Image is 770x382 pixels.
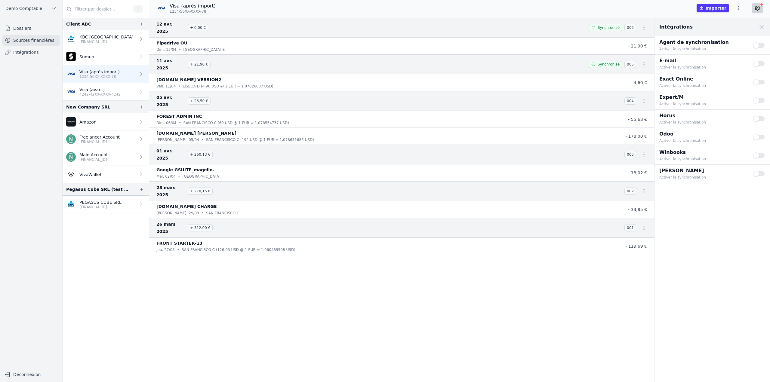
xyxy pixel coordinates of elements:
[183,173,223,179] p: [GEOGRAPHIC_DATA] I
[659,101,746,107] p: Activer la synchronisation
[182,247,295,253] p: SAN FRANCISCO C (126,93 USD @ 1 EUR = 1,060489598 USD)
[659,46,746,52] p: Activer la synchronisation
[63,113,149,130] a: Amazon
[63,65,149,83] a: Visa (après import) 1234-56XX-XXXX-78
[659,130,746,138] p: Odoo
[177,247,179,253] div: •
[697,4,729,12] button: Importer
[66,152,76,162] img: n26.png
[624,97,636,105] span: 004
[66,186,130,193] div: Pegasus Cube SRL (test revoked account)
[206,210,239,216] p: SAN FRANCISCO C
[625,134,647,139] span: - 178,00 €
[156,76,221,83] p: [DOMAIN_NAME] VERSION2
[598,25,620,30] span: Synchronisé
[202,137,204,143] div: •
[2,370,60,379] button: Déconnexion
[79,152,108,158] p: Main Account
[79,87,121,93] p: Visa (avant)
[628,207,647,212] span: - 33,85 €
[659,174,746,180] p: Activer la synchronisation
[79,69,120,75] p: Visa (après import)
[66,52,76,61] img: apple-touch-icon-1.png
[156,184,185,198] span: 28 mars 2025
[659,57,746,64] p: E-mail
[156,3,166,13] img: visa.png
[156,137,199,143] p: [PERSON_NAME]. 05/04
[659,119,746,125] p: Activer la synchronisation
[179,47,181,53] div: •
[79,199,122,205] p: PEGASUS CUBE SRL
[178,83,180,89] div: •
[624,61,636,68] span: 005
[79,34,134,40] p: KBC [GEOGRAPHIC_DATA]
[659,23,693,31] h2: Intégrations
[659,156,746,162] p: Activer la synchronisation
[628,170,647,175] span: - 18,02 €
[66,103,110,111] div: New Company SRL
[156,247,175,253] p: jeu. 27/03
[79,139,120,144] p: [FINANCIAL_ID]
[206,137,314,143] p: SAN FRANCISCO C (192 USD @ 1 EUR = 1,078651685 USD)
[79,54,94,60] p: Sumup
[659,75,746,83] p: Exact Online
[63,196,149,213] a: PEGASUS CUBE SRL [FINANCIAL_ID]
[628,44,647,48] span: - 21,90 €
[156,83,176,89] p: ven. 11/04
[2,35,60,46] a: Sources financières
[63,4,131,14] input: Filtrer par dossier...
[156,147,185,162] span: 01 avr. 2025
[156,113,202,120] p: FOREST ADMIN INC
[66,34,76,44] img: KBC_BRUSSELS_KREDBEBB.png
[66,87,76,96] img: visa.png
[79,119,97,125] p: Amazon
[79,74,120,79] p: 1234-56XX-XXXX-78
[156,166,214,173] p: Google GSUITE_magello.
[156,39,187,47] p: Pipedrive OU
[66,134,76,144] img: n26.png
[183,83,273,89] p: LISBOA D (4,96 USD @ 1 EUR = 1,07826087 USD)
[659,64,746,70] p: Activer la synchronisation
[188,61,211,68] span: + 21,90 €
[156,240,202,247] p: FRONT STARTER-13
[63,166,149,183] a: VivaWallet
[63,30,149,48] a: KBC [GEOGRAPHIC_DATA] [FINANCIAL_ID]
[156,120,176,126] p: dim. 06/04
[66,170,76,179] img: Viva-Wallet.webp
[183,120,289,126] p: SAN FRANCISCO C (60 USD @ 1 EUR = 1,078554737 USD)
[170,9,206,14] span: 1234-56XX-XXXX-78
[156,47,176,53] p: dim. 13/04
[659,83,746,89] p: Activer la synchronisation
[66,200,76,209] img: KBC_BRUSSELS_KREDBEBB.png
[5,5,42,11] span: Demo Comptable
[156,221,185,235] span: 26 mars 2025
[598,62,620,67] span: Synchronisé
[156,210,199,216] p: [PERSON_NAME]. 29/03
[63,83,149,101] a: Visa (avant) 4242-42XX-XXXX-4242
[156,173,176,179] p: mer. 02/04
[628,117,647,122] span: - 55,63 €
[79,134,120,140] p: Freelancer Account
[79,92,121,97] p: 4242-42XX-XXXX-4242
[659,149,746,156] p: Winbooks
[188,97,211,105] span: + 26,50 €
[66,20,91,28] div: Client ABC
[188,24,208,31] span: + 0,00 €
[63,148,149,166] a: Main Account [FINANCIAL_ID]
[188,224,213,231] span: + 312,00 €
[79,157,108,162] p: [FINANCIAL_ID]
[625,244,647,249] span: - 119,69 €
[631,80,647,85] span: - 4,60 €
[66,69,76,79] img: visa.png
[2,23,60,34] a: Dossiers
[66,117,76,127] img: Amazon.png
[183,47,225,53] p: [GEOGRAPHIC_DATA] E
[179,120,181,126] div: •
[659,94,746,101] p: Expert/M
[2,4,60,13] button: Demo Comptable
[659,138,746,144] p: Activer la synchronisation
[2,47,60,58] a: Intégrations
[170,2,216,10] p: Visa (après import)
[79,172,101,178] p: VivaWallet
[63,130,149,148] a: Freelancer Account [FINANCIAL_ID]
